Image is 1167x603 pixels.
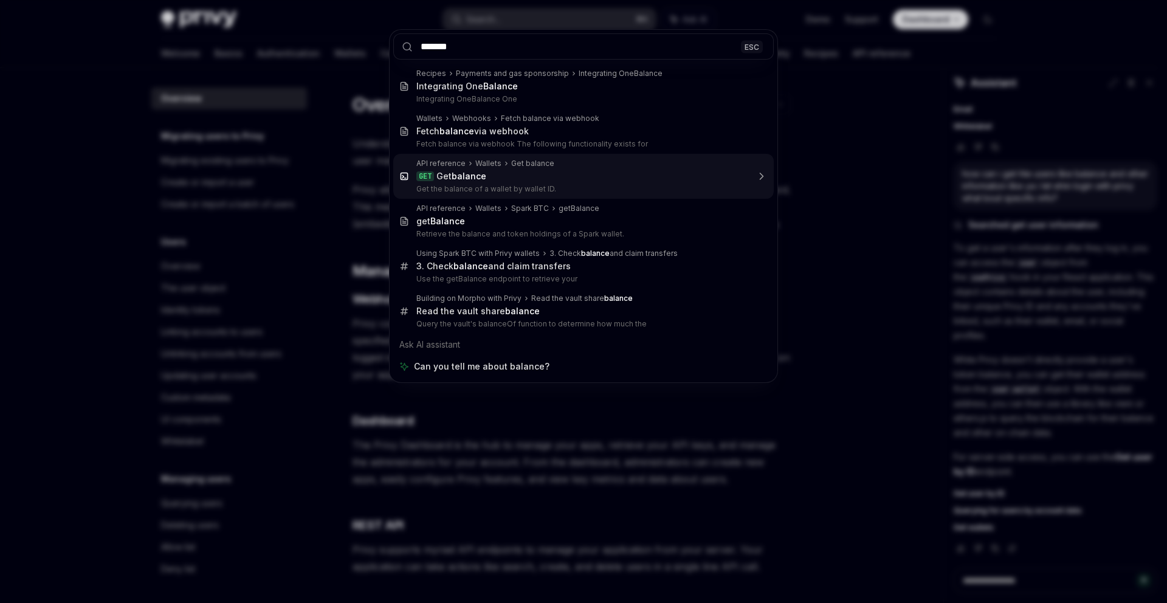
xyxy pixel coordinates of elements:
div: 3. Check and claim transfers [549,249,678,258]
div: get [416,216,465,227]
div: Integrating One [416,81,518,92]
div: GET [416,171,434,181]
p: Integrating OneBalance One [416,94,748,104]
div: Recipes [416,69,446,78]
div: Read the vault share [531,294,633,303]
div: Payments and gas sponsorship [456,69,569,78]
b: Balance [430,216,465,226]
div: Get [436,171,486,182]
div: Wallets [475,159,501,168]
b: balance [452,171,486,181]
div: Fetch balance via webhook [501,114,599,123]
p: Use the getBalance endpoint to retrieve your [416,274,748,284]
span: Can you tell me about balance? [414,360,549,373]
b: balance [604,294,633,303]
b: balance [439,126,474,136]
div: Integrating OneBalance [579,69,663,78]
div: Wallets [475,204,501,213]
b: balance [453,261,488,271]
div: Fetch via webhook [416,126,529,137]
div: Wallets [416,114,442,123]
div: ESC [741,40,763,53]
div: Webhooks [452,114,491,123]
div: getBalance [559,204,599,213]
div: API reference [416,204,466,213]
p: Query the vault's balanceOf function to determine how much the [416,319,748,329]
div: 3. Check and claim transfers [416,261,571,272]
p: Retrieve the balance and token holdings of a Spark wallet. [416,229,748,239]
b: Balance [483,81,518,91]
div: Using Spark BTC with Privy wallets [416,249,540,258]
div: Get balance [511,159,554,168]
div: Building on Morpho with Privy [416,294,522,303]
b: balance [581,249,610,258]
p: Fetch balance via webhook The following functionality exists for [416,139,748,149]
div: Read the vault share [416,306,540,317]
div: Ask AI assistant [393,334,774,356]
div: Spark BTC [511,204,549,213]
b: balance [505,306,540,316]
div: API reference [416,159,466,168]
p: Get the balance of a wallet by wallet ID. [416,184,748,194]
